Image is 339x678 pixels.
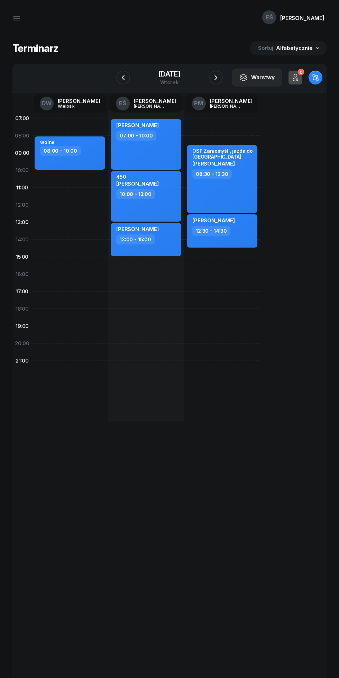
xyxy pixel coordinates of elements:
[250,41,327,55] button: Sortuj Alfabetycznie
[116,122,159,128] span: [PERSON_NAME]
[58,104,91,108] div: Wielosik
[12,248,32,266] div: 15:00
[12,162,32,179] div: 10:00
[116,226,159,232] span: [PERSON_NAME]
[280,15,324,21] div: [PERSON_NAME]
[192,169,232,179] div: 08:30 - 12:30
[12,179,32,196] div: 11:00
[266,15,273,20] span: EŚ
[194,100,203,106] span: PM
[42,100,52,106] span: DW
[158,80,181,85] div: wtorek
[116,131,156,141] div: 07:00 - 10:00
[258,44,275,53] span: Sortuj
[192,217,235,224] span: [PERSON_NAME]
[276,45,313,51] span: Alfabetycznie
[12,266,32,283] div: 16:00
[12,214,32,231] div: 13:00
[12,196,32,214] div: 12:00
[12,144,32,162] div: 09:00
[186,95,258,113] a: PM[PERSON_NAME][PERSON_NAME]
[116,189,155,199] div: 10:00 - 13:00
[116,180,159,187] span: [PERSON_NAME]
[134,104,167,108] div: [PERSON_NAME]
[210,104,243,108] div: [PERSON_NAME]
[232,69,282,87] button: Warstwy
[12,127,32,144] div: 08:00
[12,110,32,127] div: 07:00
[297,69,304,75] div: 0
[12,42,58,54] h1: Terminarz
[12,283,32,300] div: 17:00
[12,335,32,352] div: 20:00
[116,174,159,180] div: 450
[210,98,253,104] div: [PERSON_NAME]
[110,95,182,113] a: EŚ[PERSON_NAME][PERSON_NAME]
[134,98,176,104] div: [PERSON_NAME]
[40,146,81,156] div: 08:00 - 10:00
[12,300,32,318] div: 18:00
[192,160,235,167] span: [PERSON_NAME]
[58,98,100,104] div: [PERSON_NAME]
[40,139,55,145] div: wolne
[34,95,106,113] a: DW[PERSON_NAME]Wielosik
[116,234,155,244] div: 13:00 - 15:00
[12,352,32,369] div: 21:00
[12,231,32,248] div: 14:00
[119,100,126,106] span: EŚ
[158,71,181,78] div: [DATE]
[192,148,253,160] div: OSP Zaniemyśl , jazda do [GEOGRAPHIC_DATA]
[192,226,230,236] div: 12:30 - 14:30
[239,73,275,82] div: Warstwy
[12,318,32,335] div: 19:00
[288,71,302,84] button: 0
